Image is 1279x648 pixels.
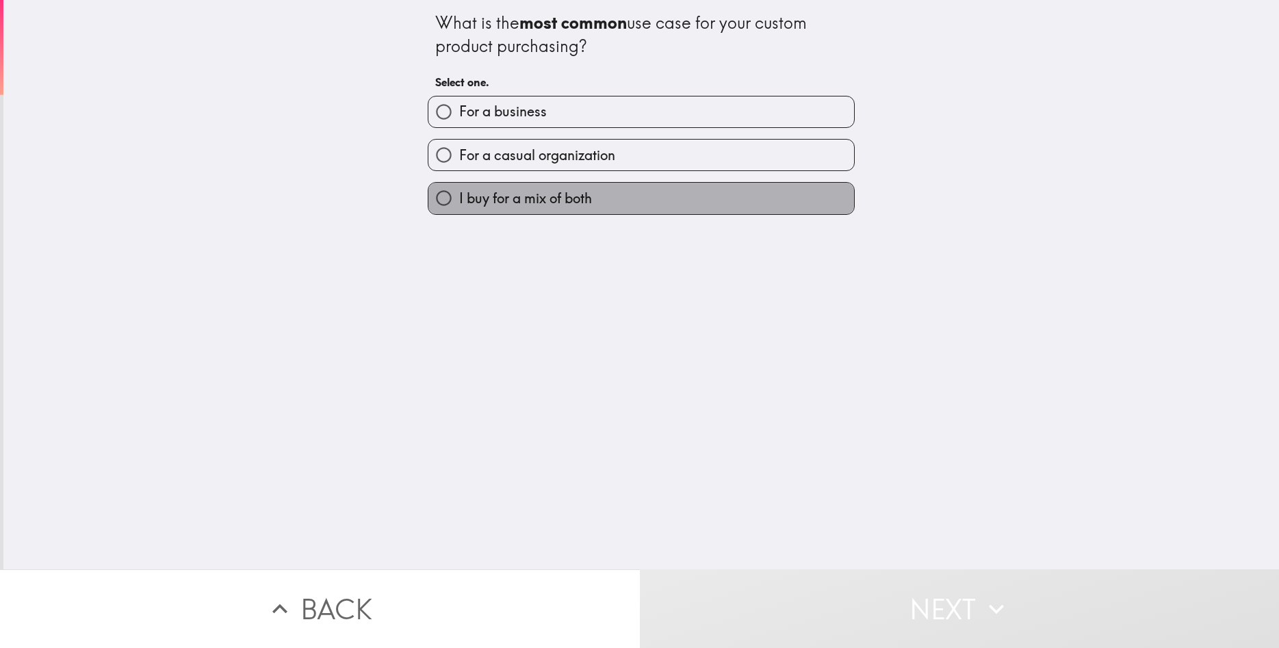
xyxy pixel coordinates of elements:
span: For a casual organization [459,146,615,165]
div: What is the use case for your custom product purchasing? [435,12,847,57]
button: I buy for a mix of both [428,183,854,213]
button: For a business [428,96,854,127]
span: I buy for a mix of both [459,189,592,208]
span: For a business [459,102,547,121]
b: most common [519,12,627,33]
button: For a casual organization [428,140,854,170]
h6: Select one. [435,75,847,90]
